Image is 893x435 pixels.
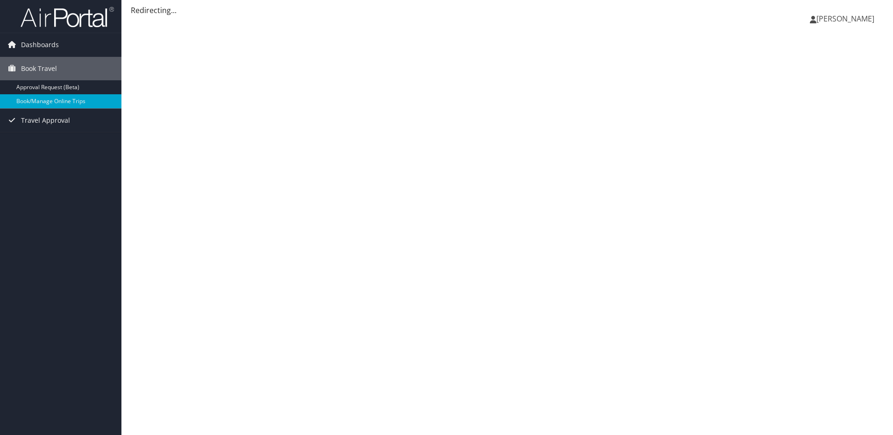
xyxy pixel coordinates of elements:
[21,6,114,28] img: airportal-logo.png
[816,14,874,24] span: [PERSON_NAME]
[131,5,884,16] div: Redirecting...
[21,57,57,80] span: Book Travel
[810,5,884,33] a: [PERSON_NAME]
[21,109,70,132] span: Travel Approval
[21,33,59,56] span: Dashboards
